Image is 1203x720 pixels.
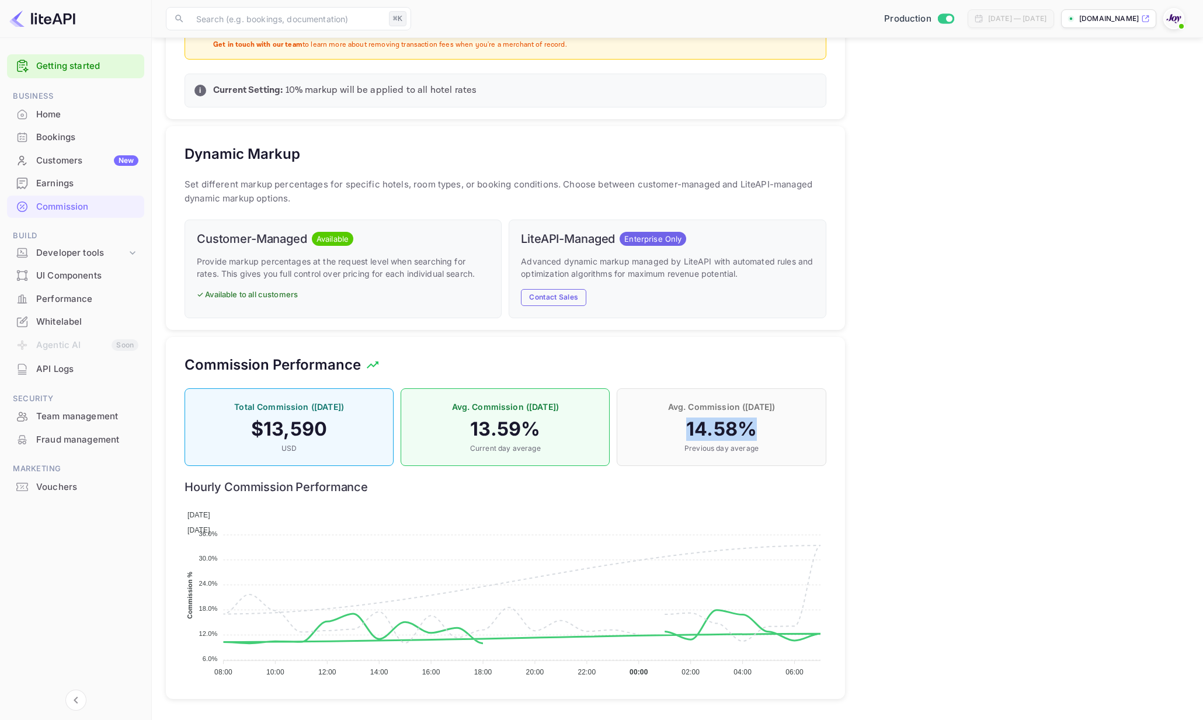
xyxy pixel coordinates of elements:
div: CustomersNew [7,149,144,172]
div: Home [7,103,144,126]
p: Set different markup percentages for specific hotels, room types, or booking conditions. Choose b... [185,178,826,206]
div: Getting started [7,54,144,78]
tspan: 06:00 [785,668,804,676]
tspan: 10:00 [266,668,284,676]
img: LiteAPI logo [9,9,75,28]
tspan: 12.0% [199,630,217,637]
div: New [114,155,138,166]
div: Commission [7,196,144,218]
span: Production [884,12,931,26]
p: to learn more about removing transaction fees when you're a merchant of record. [213,40,816,50]
p: i [199,85,201,96]
div: UI Components [36,269,138,283]
div: Fraud management [7,429,144,451]
p: ✓ Available to all customers [197,289,489,301]
input: Search (e.g. bookings, documentation) [189,7,384,30]
a: Whitelabel [7,311,144,332]
div: Performance [7,288,144,311]
a: Performance [7,288,144,309]
tspan: 16:00 [422,668,440,676]
p: Previous day average [629,443,813,454]
a: Fraud management [7,429,144,450]
div: UI Components [7,265,144,287]
tspan: 24.0% [199,580,217,587]
tspan: 02:00 [682,668,700,676]
h6: Hourly Commission Performance [185,480,826,494]
p: Current day average [413,443,597,454]
a: Bookings [7,126,144,148]
strong: Current Setting: [213,84,283,96]
span: Security [7,392,144,405]
h5: Dynamic Markup [185,145,300,164]
div: API Logs [36,363,138,376]
div: Vouchers [7,476,144,499]
tspan: 6.0% [203,655,218,662]
a: Getting started [36,60,138,73]
a: UI Components [7,265,144,286]
tspan: 20:00 [526,668,544,676]
div: Performance [36,293,138,306]
span: Business [7,90,144,103]
button: Collapse navigation [65,690,86,711]
h5: Commission Performance [185,356,361,374]
span: [DATE] [187,511,210,519]
div: Developer tools [7,243,144,263]
div: Team management [7,405,144,428]
p: Total Commission ([DATE]) [197,401,381,413]
span: Enterprise Only [620,234,686,245]
div: Earnings [7,172,144,195]
div: Fraud management [36,433,138,447]
div: Bookings [7,126,144,149]
div: Vouchers [36,481,138,494]
tspan: 00:00 [630,668,648,676]
a: API Logs [7,358,144,380]
img: With Joy [1164,9,1183,28]
div: Bookings [36,131,138,144]
span: Build [7,229,144,242]
tspan: 22:00 [578,668,596,676]
a: Vouchers [7,476,144,498]
p: USD [197,443,381,454]
div: Developer tools [36,246,127,260]
a: Earnings [7,172,144,194]
h4: 13.59 % [413,418,597,441]
button: Contact Sales [521,289,586,306]
strong: Get in touch with our team [213,40,303,49]
text: Commission % [186,572,193,619]
tspan: 18:00 [474,668,492,676]
a: Home [7,103,144,125]
p: Advanced dynamic markup managed by LiteAPI with automated rules and optimization algorithms for m... [521,255,813,280]
h4: $ 13,590 [197,418,381,441]
div: Team management [36,410,138,423]
tspan: 36.0% [199,530,217,537]
div: Customers [36,154,138,168]
a: CustomersNew [7,149,144,171]
tspan: 12:00 [318,668,336,676]
div: Whitelabel [36,315,138,329]
span: Available [312,234,353,245]
div: API Logs [7,358,144,381]
tspan: 30.0% [199,555,217,562]
a: Commission [7,196,144,217]
div: Home [36,108,138,121]
h4: 14.58 % [629,418,813,441]
a: Team management [7,405,144,427]
div: ⌘K [389,11,406,26]
p: Avg. Commission ([DATE]) [629,401,813,413]
h6: Customer-Managed [197,232,307,246]
div: Switch to Sandbox mode [879,12,958,26]
span: Marketing [7,462,144,475]
tspan: 08:00 [214,668,232,676]
p: [DOMAIN_NAME] [1079,13,1139,24]
tspan: 14:00 [370,668,388,676]
p: Provide markup percentages at the request level when searching for rates. This gives you full con... [197,255,489,280]
div: Commission [36,200,138,214]
div: Whitelabel [7,311,144,333]
span: [DATE] [187,526,210,534]
p: 10 % markup will be applied to all hotel rates [213,84,816,98]
h6: LiteAPI-Managed [521,232,615,246]
div: Earnings [36,177,138,190]
div: [DATE] — [DATE] [988,13,1046,24]
p: Avg. Commission ([DATE]) [413,401,597,413]
tspan: 18.0% [199,605,217,612]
